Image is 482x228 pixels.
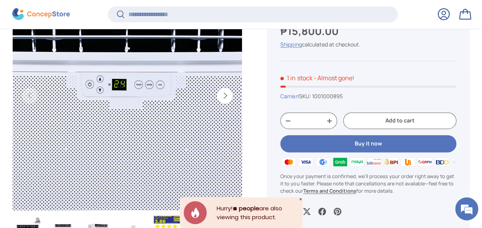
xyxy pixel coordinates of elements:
[299,93,311,100] span: SKU:
[280,173,456,195] p: Once your payment is confirmed, we'll process your order right away to get it to you faster. Plea...
[280,40,456,48] div: calculated at checkout.
[312,93,342,100] span: 1001000895
[331,156,348,168] img: grabpay
[299,197,303,201] div: Close
[280,23,340,38] strong: ₱15,800.00
[416,156,433,168] img: qrph
[365,156,382,168] img: billease
[303,187,356,194] a: Terms and Conditions
[451,156,467,168] img: metrobank
[280,156,297,168] img: master
[383,156,400,168] img: bpi
[298,156,314,168] img: visa
[297,93,342,100] span: |
[280,41,301,48] a: Shipping
[400,156,416,168] img: ubp
[314,156,331,168] img: gcash
[280,74,312,82] span: 1 in stock
[12,8,70,20] img: ConcepStore
[313,74,354,82] p: - Almost gone!
[434,156,451,168] img: bdo
[349,156,365,168] img: maya
[343,113,456,129] button: Add to cart
[280,93,297,100] a: Carrier
[280,135,456,152] button: Buy it now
